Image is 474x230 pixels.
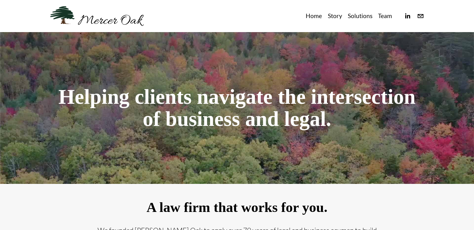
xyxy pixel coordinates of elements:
[97,200,377,215] h2: A law firm that works for you.
[50,86,424,130] h1: Helping clients navigate the intersection of business and legal.
[404,12,411,20] a: linkedin-unauth
[378,11,392,21] a: Team
[417,12,424,20] a: info@merceroaklaw.com
[328,11,342,21] a: Story
[306,11,322,21] a: Home
[348,11,372,21] a: Solutions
